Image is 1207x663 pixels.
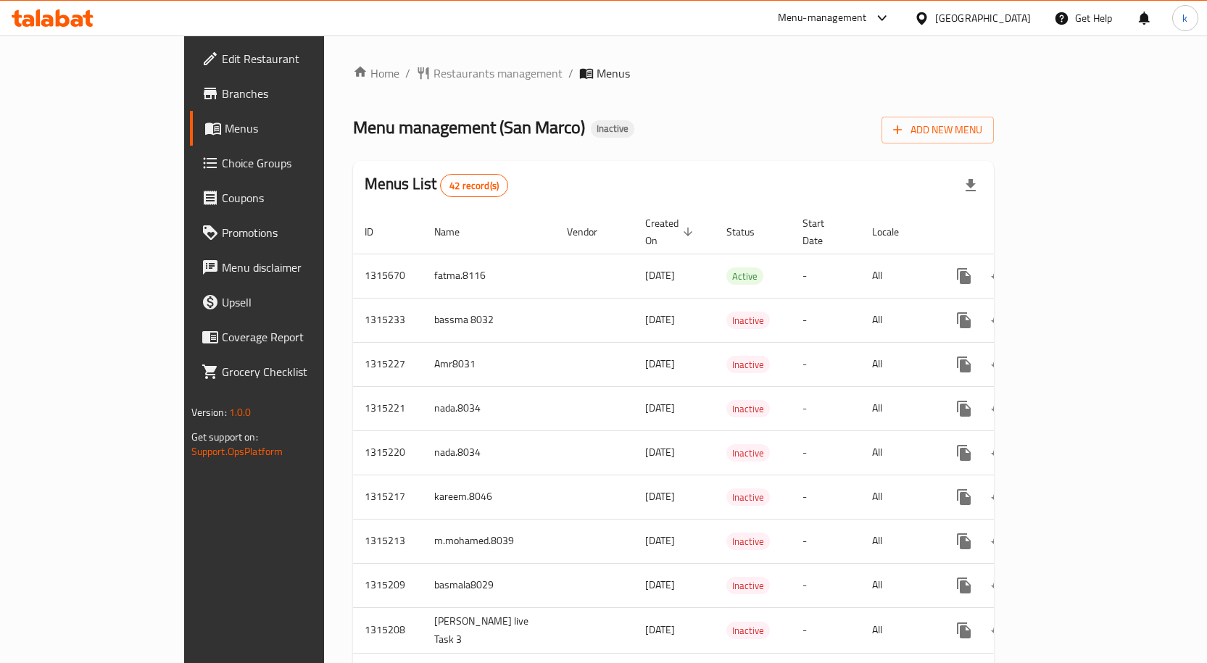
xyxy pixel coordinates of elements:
span: Vendor [567,223,616,241]
div: Inactive [726,444,770,462]
span: [DATE] [645,443,675,462]
span: Inactive [726,622,770,639]
td: Amr8031 [423,342,555,386]
button: Change Status [982,568,1016,603]
td: - [791,386,860,430]
td: 1315208 [353,607,423,653]
span: Choice Groups [222,154,374,172]
span: Inactive [726,489,770,506]
div: Inactive [726,577,770,594]
th: Actions [935,210,1098,254]
span: Restaurants management [434,64,563,82]
button: Change Status [982,435,1016,470]
span: [DATE] [645,354,675,373]
span: Name [434,223,478,241]
div: Active [726,267,763,285]
td: All [860,298,935,342]
td: All [860,563,935,607]
td: bassma 8032 [423,298,555,342]
a: Menus [190,111,386,146]
span: Menus [597,64,630,82]
td: 1315209 [353,563,423,607]
span: [DATE] [645,531,675,550]
span: Menus [225,120,374,137]
span: Coupons [222,189,374,207]
span: Start Date [802,214,843,249]
div: Export file [953,168,988,203]
td: All [860,430,935,475]
a: Coverage Report [190,320,386,354]
span: Inactive [726,401,770,417]
span: Upsell [222,293,374,311]
td: - [791,563,860,607]
a: Branches [190,76,386,111]
td: m.mohamed.8039 [423,519,555,563]
td: - [791,342,860,386]
span: Promotions [222,224,374,241]
td: - [791,254,860,298]
div: Total records count [440,174,508,197]
div: Inactive [726,312,770,329]
td: All [860,475,935,519]
td: - [791,475,860,519]
li: / [568,64,573,82]
span: Edit Restaurant [222,50,374,67]
td: 1315670 [353,254,423,298]
button: Change Status [982,524,1016,559]
button: Change Status [982,613,1016,648]
span: [DATE] [645,399,675,417]
button: Change Status [982,391,1016,426]
button: more [947,480,982,514]
span: 1.0.0 [229,403,252,422]
button: more [947,259,982,293]
a: Edit Restaurant [190,41,386,76]
td: kareem.8046 [423,475,555,519]
span: Inactive [726,445,770,462]
td: 1315213 [353,519,423,563]
button: more [947,568,982,603]
span: Inactive [591,122,634,135]
button: more [947,524,982,559]
a: Menu disclaimer [190,250,386,285]
td: - [791,607,860,653]
td: nada.8034 [423,386,555,430]
button: Add New Menu [882,117,994,143]
td: 1315221 [353,386,423,430]
span: [DATE] [645,266,675,285]
span: Grocery Checklist [222,363,374,380]
span: Inactive [726,356,770,373]
span: k [1182,10,1187,26]
button: more [947,435,982,470]
button: more [947,613,982,648]
span: Add New Menu [893,121,982,139]
a: Coupons [190,180,386,215]
span: ID [365,223,392,241]
a: Restaurants management [416,64,563,82]
td: - [791,519,860,563]
td: All [860,519,935,563]
span: Branches [222,85,374,102]
span: Inactive [726,533,770,550]
div: Inactive [726,488,770,506]
td: All [860,386,935,430]
button: more [947,347,982,382]
span: Created On [645,214,697,249]
td: All [860,254,935,298]
span: [DATE] [645,487,675,506]
td: - [791,298,860,342]
button: Change Status [982,259,1016,293]
span: [DATE] [645,575,675,594]
button: Change Status [982,303,1016,338]
button: more [947,303,982,338]
td: fatma.8116 [423,254,555,298]
a: Upsell [190,285,386,320]
a: Promotions [190,215,386,250]
span: [DATE] [645,620,675,639]
span: Locale [872,223,918,241]
li: / [405,64,410,82]
td: All [860,607,935,653]
span: Active [726,268,763,285]
div: Inactive [726,356,770,373]
td: basmala8029 [423,563,555,607]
